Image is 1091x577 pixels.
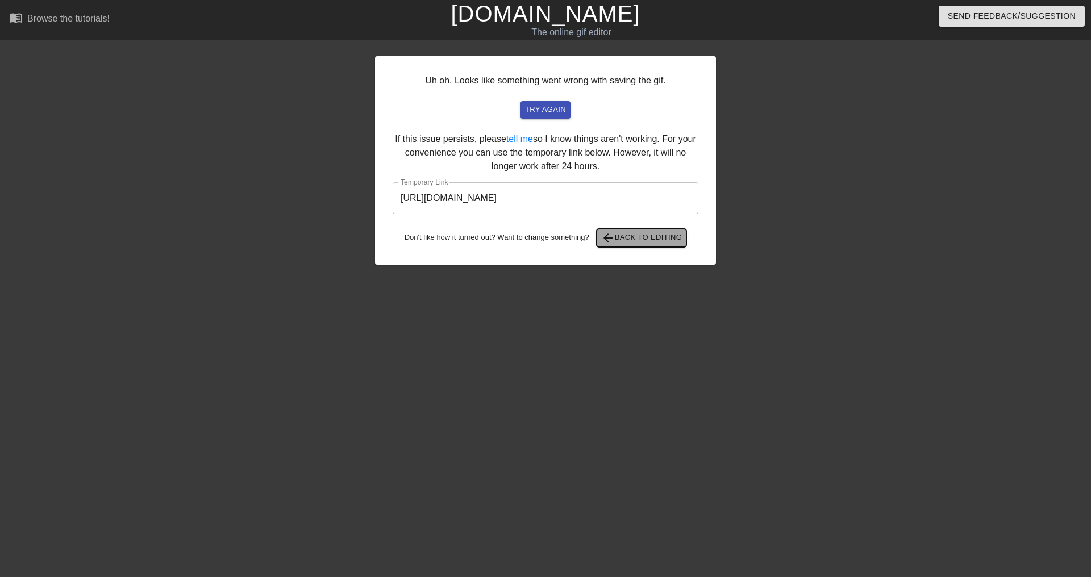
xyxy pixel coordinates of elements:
button: Send Feedback/Suggestion [939,6,1085,27]
input: bare [393,182,698,214]
div: Uh oh. Looks like something went wrong with saving the gif. If this issue persists, please so I k... [375,56,716,265]
span: Back to Editing [601,231,682,245]
a: tell me [506,134,533,144]
button: Back to Editing [597,229,687,247]
div: The online gif editor [369,26,773,39]
div: Browse the tutorials! [27,14,110,23]
div: Don't like how it turned out? Want to change something? [393,229,698,247]
a: [DOMAIN_NAME] [451,1,640,26]
span: arrow_back [601,231,615,245]
a: Browse the tutorials! [9,11,110,28]
span: try again [525,103,566,116]
button: try again [520,101,571,119]
span: Send Feedback/Suggestion [948,9,1076,23]
span: menu_book [9,11,23,24]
